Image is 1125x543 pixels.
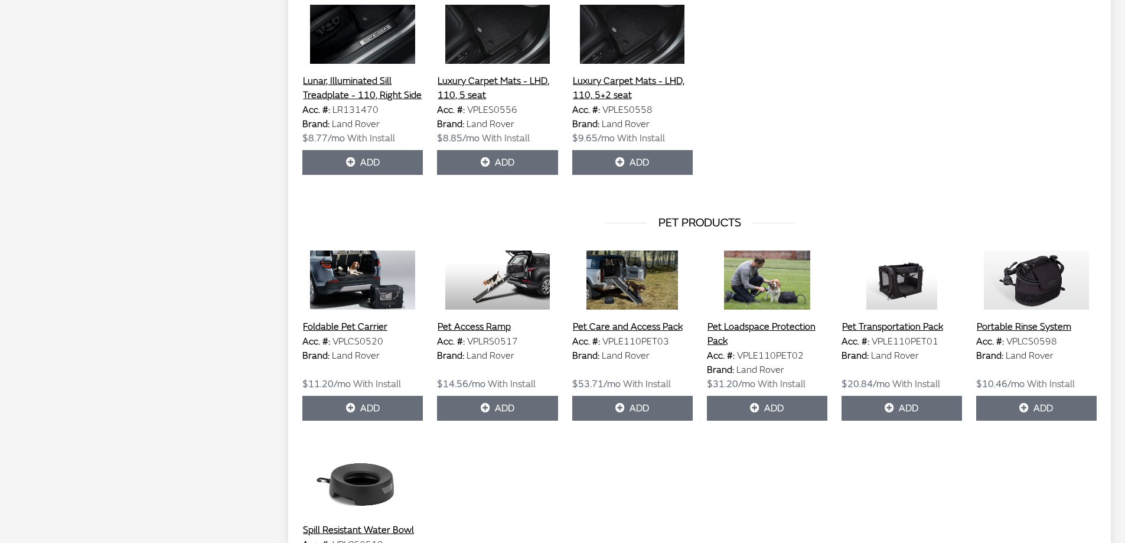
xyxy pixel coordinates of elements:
span: Land Rover [1006,350,1054,362]
h3: PET PRODUCTS [302,214,1097,232]
span: VPLE110PET01 [872,336,938,347]
button: Add [976,396,1097,421]
button: Add [437,396,557,421]
span: $9.65/mo [572,132,615,144]
label: Brand: [437,349,464,363]
img: Image for Portable Rinse System [976,251,1097,310]
img: Image for Foldable Pet Carrier [302,251,423,310]
label: Acc. #: [437,103,465,117]
span: VPLCS0520 [332,336,383,347]
span: Land Rover [467,118,514,130]
button: Foldable Pet Carrier [302,319,388,334]
img: Image for Pet Loadspace Protection Pack [707,251,827,310]
label: Brand: [302,117,330,131]
img: Image for Luxury Carpet Mats - LHD, 110, 5 seat [437,5,557,64]
span: $20.84/mo [842,378,890,390]
button: Add [437,150,557,175]
span: With Install [623,378,671,390]
label: Brand: [976,349,1003,363]
span: $11.20/mo [302,378,351,390]
span: VPLCS0598 [1006,336,1057,347]
button: Pet Care and Access Pack [572,319,683,334]
label: Acc. #: [572,103,600,117]
label: Brand: [707,363,734,377]
label: Acc. #: [842,334,869,349]
img: Image for Spill Resistant Water Bowl [302,454,423,513]
span: VPLE110PET02 [737,350,804,362]
span: LR131470 [332,104,379,116]
button: Lunar, Illuminated Sill Treadplate - 110, Right Side [302,73,423,103]
span: VPLES0556 [467,104,517,116]
span: Land Rover [332,118,380,130]
img: Image for Pet Access Ramp [437,251,557,310]
label: Brand: [437,117,464,131]
label: Brand: [572,117,599,131]
span: With Install [353,378,401,390]
button: Luxury Carpet Mats - LHD, 110, 5 seat [437,73,557,103]
img: Image for Pet Care and Access Pack [572,251,693,310]
span: Land Rover [871,350,919,362]
img: Image for Luxury Carpet Mats - LHD, 110, 5+2 seat [572,5,693,64]
span: Land Rover [332,350,380,362]
span: With Install [482,132,530,144]
button: Add [572,150,693,175]
button: Pet Loadspace Protection Pack [707,319,827,349]
span: VPLES0558 [602,104,653,116]
label: Acc. #: [572,334,600,349]
img: Image for Pet Transportation Pack [842,251,962,310]
span: $8.85/mo [437,132,480,144]
button: Add [302,396,423,421]
span: Land Rover [467,350,514,362]
span: Land Rover [736,364,784,376]
label: Brand: [842,349,869,363]
span: With Install [758,378,806,390]
span: VPLRS0517 [467,336,518,347]
span: $53.71/mo [572,378,621,390]
img: Image for Lunar, Illuminated Sill Treadplate - 110, Right Side [302,5,423,64]
span: With Install [488,378,536,390]
label: Acc. #: [437,334,465,349]
span: $31.20/mo [707,378,755,390]
span: $10.46/mo [976,378,1025,390]
span: With Install [1027,378,1075,390]
button: Add [842,396,962,421]
button: Pet Transportation Pack [842,319,944,334]
span: With Install [347,132,395,144]
label: Acc. #: [302,103,330,117]
button: Portable Rinse System [976,319,1072,334]
span: With Install [617,132,665,144]
span: Land Rover [602,350,650,362]
button: Luxury Carpet Mats - LHD, 110, 5+2 seat [572,73,693,103]
label: Acc. #: [707,349,735,363]
button: Add [707,396,827,421]
button: Add [572,396,693,421]
label: Brand: [302,349,330,363]
span: With Install [892,378,940,390]
span: $8.77/mo [302,132,345,144]
label: Brand: [572,349,599,363]
span: Land Rover [602,118,650,130]
button: Pet Access Ramp [437,319,511,334]
span: VPLE110PET03 [602,336,669,347]
button: Spill Resistant Water Bowl [302,522,415,538]
span: $14.56/mo [437,378,485,390]
label: Acc. #: [302,334,330,349]
label: Acc. #: [976,334,1004,349]
button: Add [302,150,423,175]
